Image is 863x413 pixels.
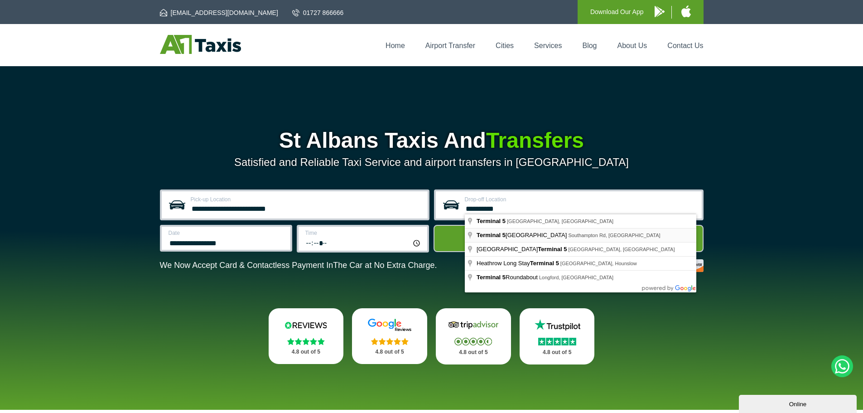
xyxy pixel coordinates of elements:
[333,261,437,270] span: The Car at No Extra Charge.
[477,246,568,253] span: [GEOGRAPHIC_DATA]
[279,346,334,358] p: 4.8 out of 5
[436,308,511,364] a: Tripadvisor Stars 4.8 out of 5
[590,6,644,18] p: Download Our App
[446,347,501,358] p: 4.8 out of 5
[655,6,665,17] img: A1 Taxis Android App
[477,232,568,238] span: [GEOGRAPHIC_DATA]
[568,233,660,238] span: Southampton Rd, [GEOGRAPHIC_DATA]
[465,197,696,202] label: Drop-off Location
[486,128,584,152] span: Transfers
[534,42,562,49] a: Services
[160,8,278,17] a: [EMAIL_ADDRESS][DOMAIN_NAME]
[667,42,703,49] a: Contact Us
[477,232,506,238] span: Terminal 5
[560,261,637,266] span: [GEOGRAPHIC_DATA], Hounslow
[538,338,576,345] img: Stars
[477,218,506,224] span: Terminal 5
[362,318,417,332] img: Google
[292,8,344,17] a: 01727 866666
[520,308,595,364] a: Trustpilot Stars 4.8 out of 5
[279,318,333,332] img: Reviews.io
[362,346,417,358] p: 4.8 out of 5
[507,219,613,224] span: [GEOGRAPHIC_DATA], [GEOGRAPHIC_DATA]
[352,308,427,364] a: Google Stars 4.8 out of 5
[287,338,325,345] img: Stars
[538,246,567,253] span: Terminal 5
[568,247,675,252] span: [GEOGRAPHIC_DATA], [GEOGRAPHIC_DATA]
[434,225,704,252] button: Get Quote
[530,260,559,267] span: Terminal 5
[160,156,704,169] p: Satisfied and Reliable Taxi Service and airport transfers in [GEOGRAPHIC_DATA]
[169,230,285,236] label: Date
[530,318,584,332] img: Trustpilot
[160,261,437,270] p: We Now Accept Card & Contactless Payment In
[454,338,492,345] img: Stars
[425,42,475,49] a: Airport Transfer
[530,347,585,358] p: 4.8 out of 5
[617,42,647,49] a: About Us
[191,197,422,202] label: Pick-up Location
[582,42,597,49] a: Blog
[477,274,539,281] span: Roundabout
[160,35,241,54] img: A1 Taxis St Albans LTD
[386,42,405,49] a: Home
[739,393,858,413] iframe: chat widget
[477,260,560,267] span: Heathrow Long Stay
[305,230,422,236] label: Time
[539,275,613,280] span: Longford, [GEOGRAPHIC_DATA]
[371,338,409,345] img: Stars
[446,318,501,332] img: Tripadvisor
[681,5,691,17] img: A1 Taxis iPhone App
[477,274,506,281] span: Terminal 5
[160,130,704,151] h1: St Albans Taxis And
[496,42,514,49] a: Cities
[269,308,344,364] a: Reviews.io Stars 4.8 out of 5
